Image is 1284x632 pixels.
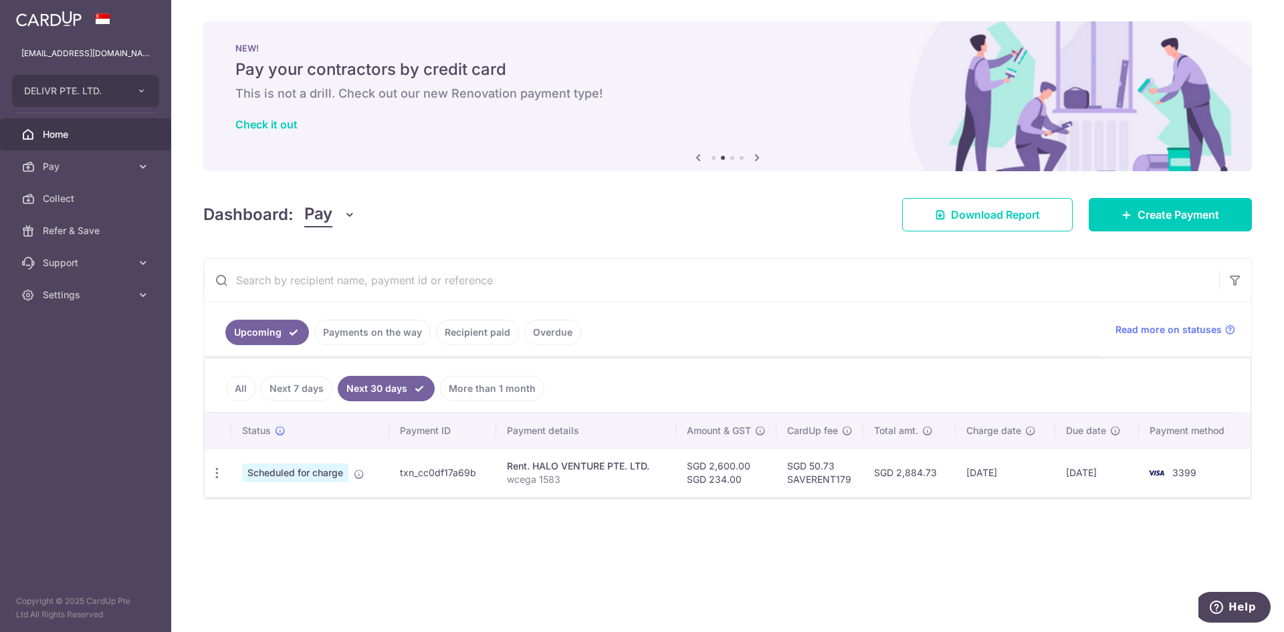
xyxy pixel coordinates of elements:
span: 3399 [1172,467,1196,478]
iframe: Opens a widget where you can find more information [1198,592,1271,625]
a: Download Report [902,198,1073,231]
a: All [226,376,255,401]
img: CardUp [16,11,82,27]
span: DELIVR PTE. LTD. [24,84,123,98]
a: Payments on the way [314,320,431,345]
p: wcega 1583 [507,473,665,486]
th: Payment ID [389,413,496,448]
td: [DATE] [956,448,1055,497]
p: NEW! [235,43,1220,54]
span: Home [43,128,131,141]
span: Charge date [966,424,1021,437]
a: Create Payment [1089,198,1252,231]
p: [EMAIL_ADDRESS][DOMAIN_NAME] [21,47,150,60]
a: Check it out [235,118,298,131]
span: Total amt. [874,424,918,437]
span: Due date [1066,424,1106,437]
td: SGD 2,600.00 SGD 234.00 [676,448,776,497]
a: Overdue [524,320,581,345]
img: Renovation banner [203,21,1252,171]
a: More than 1 month [440,376,544,401]
span: Create Payment [1138,207,1219,223]
h6: This is not a drill. Check out our new Renovation payment type! [235,86,1220,102]
td: SGD 2,884.73 [863,448,956,497]
th: Payment details [496,413,676,448]
th: Payment method [1139,413,1251,448]
a: Next 7 days [261,376,332,401]
span: Amount & GST [687,424,751,437]
input: Search by recipient name, payment id or reference [204,259,1219,302]
td: txn_cc0df17a69b [389,448,496,497]
span: Settings [43,288,131,302]
span: CardUp fee [787,424,838,437]
span: Status [242,424,271,437]
h4: Dashboard: [203,203,294,227]
a: Read more on statuses [1115,323,1235,336]
span: Read more on statuses [1115,323,1222,336]
button: Pay [304,202,356,227]
a: Next 30 days [338,376,435,401]
div: Rent. HALO VENTURE PTE. LTD. [507,459,665,473]
a: Upcoming [225,320,309,345]
button: DELIVR PTE. LTD. [12,75,159,107]
h5: Pay your contractors by credit card [235,59,1220,80]
span: Pay [304,202,332,227]
td: SGD 50.73 SAVERENT179 [776,448,863,497]
a: Recipient paid [436,320,519,345]
span: Collect [43,192,131,205]
span: Pay [43,160,131,173]
span: Refer & Save [43,224,131,237]
span: Support [43,256,131,270]
span: Scheduled for charge [242,463,348,482]
span: Download Report [951,207,1040,223]
img: Bank Card [1143,465,1170,481]
td: [DATE] [1055,448,1139,497]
